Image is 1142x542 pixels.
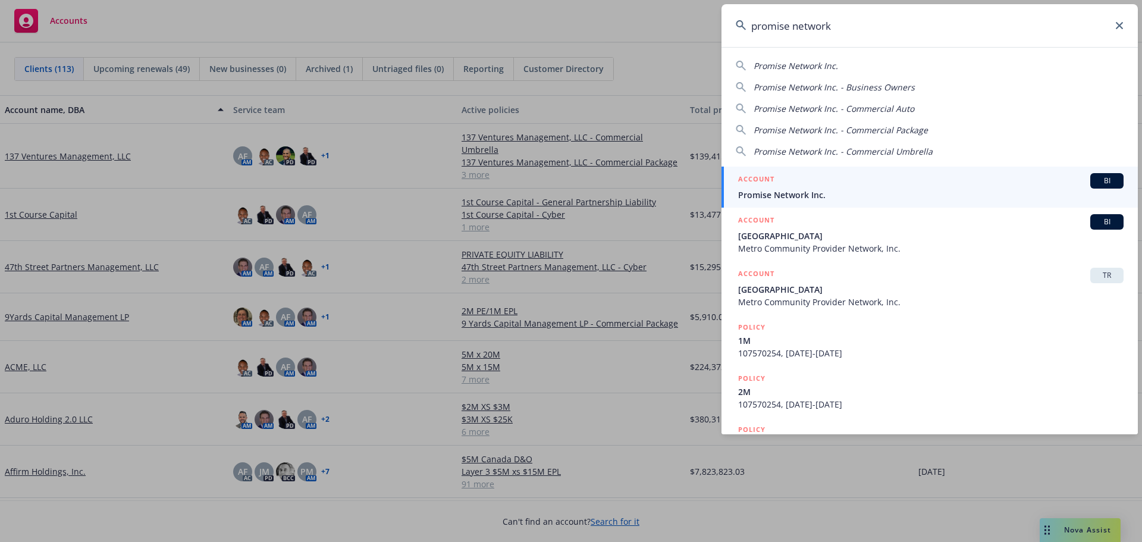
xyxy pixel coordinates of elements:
[738,334,1124,347] span: 1M
[754,103,914,114] span: Promise Network Inc. - Commercial Auto
[721,315,1138,366] a: POLICY1M107570254, [DATE]-[DATE]
[738,296,1124,308] span: Metro Community Provider Network, Inc.
[1095,270,1119,281] span: TR
[738,189,1124,201] span: Promise Network Inc.
[738,424,765,436] h5: POLICY
[721,366,1138,417] a: POLICY2M107570254, [DATE]-[DATE]
[738,268,774,282] h5: ACCOUNT
[721,167,1138,208] a: ACCOUNTBIPromise Network Inc.
[738,386,1124,398] span: 2M
[738,321,765,333] h5: POLICY
[738,283,1124,296] span: [GEOGRAPHIC_DATA]
[738,230,1124,242] span: [GEOGRAPHIC_DATA]
[754,146,933,157] span: Promise Network Inc. - Commercial Umbrella
[754,82,915,93] span: Promise Network Inc. - Business Owners
[738,398,1124,411] span: 107570254, [DATE]-[DATE]
[721,261,1138,315] a: ACCOUNTTR[GEOGRAPHIC_DATA]Metro Community Provider Network, Inc.
[754,124,928,136] span: Promise Network Inc. - Commercial Package
[738,214,774,228] h5: ACCOUNT
[721,417,1138,468] a: POLICY
[721,4,1138,47] input: Search...
[738,242,1124,255] span: Metro Community Provider Network, Inc.
[1095,217,1119,227] span: BI
[738,347,1124,359] span: 107570254, [DATE]-[DATE]
[721,208,1138,261] a: ACCOUNTBI[GEOGRAPHIC_DATA]Metro Community Provider Network, Inc.
[754,60,838,71] span: Promise Network Inc.
[738,173,774,187] h5: ACCOUNT
[738,372,765,384] h5: POLICY
[1095,176,1119,186] span: BI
